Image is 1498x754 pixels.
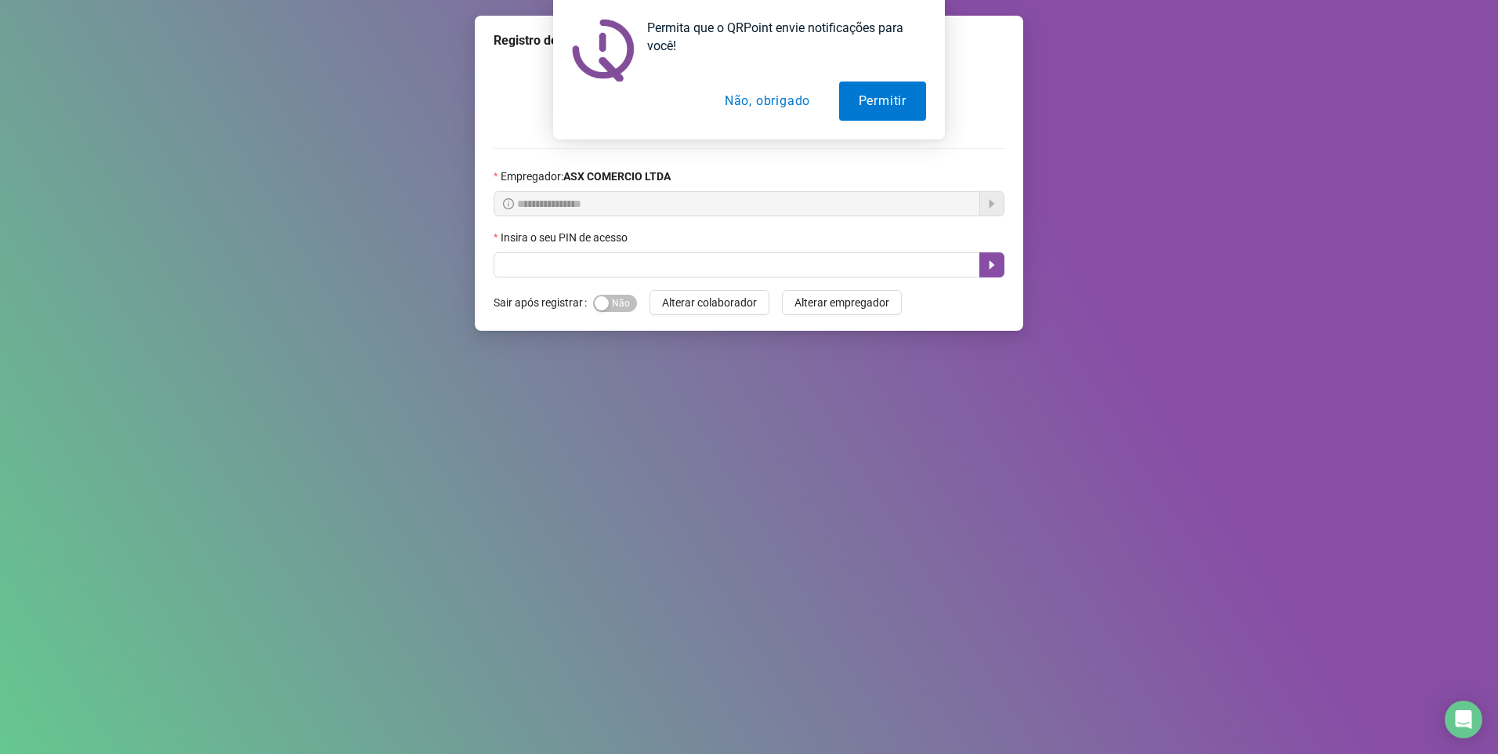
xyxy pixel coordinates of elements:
span: Alterar colaborador [662,294,757,311]
span: info-circle [503,198,514,209]
label: Sair após registrar [494,290,593,315]
button: Permitir [839,82,926,121]
span: Empregador : [501,168,671,185]
div: Open Intercom Messenger [1445,701,1482,738]
button: Alterar empregador [782,290,902,315]
button: Alterar colaborador [649,290,769,315]
span: Alterar empregador [794,294,889,311]
div: Permita que o QRPoint envie notificações para você! [635,19,926,55]
button: Não, obrigado [705,82,830,121]
strong: ASX COMERCIO LTDA [563,170,671,183]
span: caret-right [986,259,998,271]
img: notification icon [572,19,635,82]
label: Insira o seu PIN de acesso [494,229,638,246]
